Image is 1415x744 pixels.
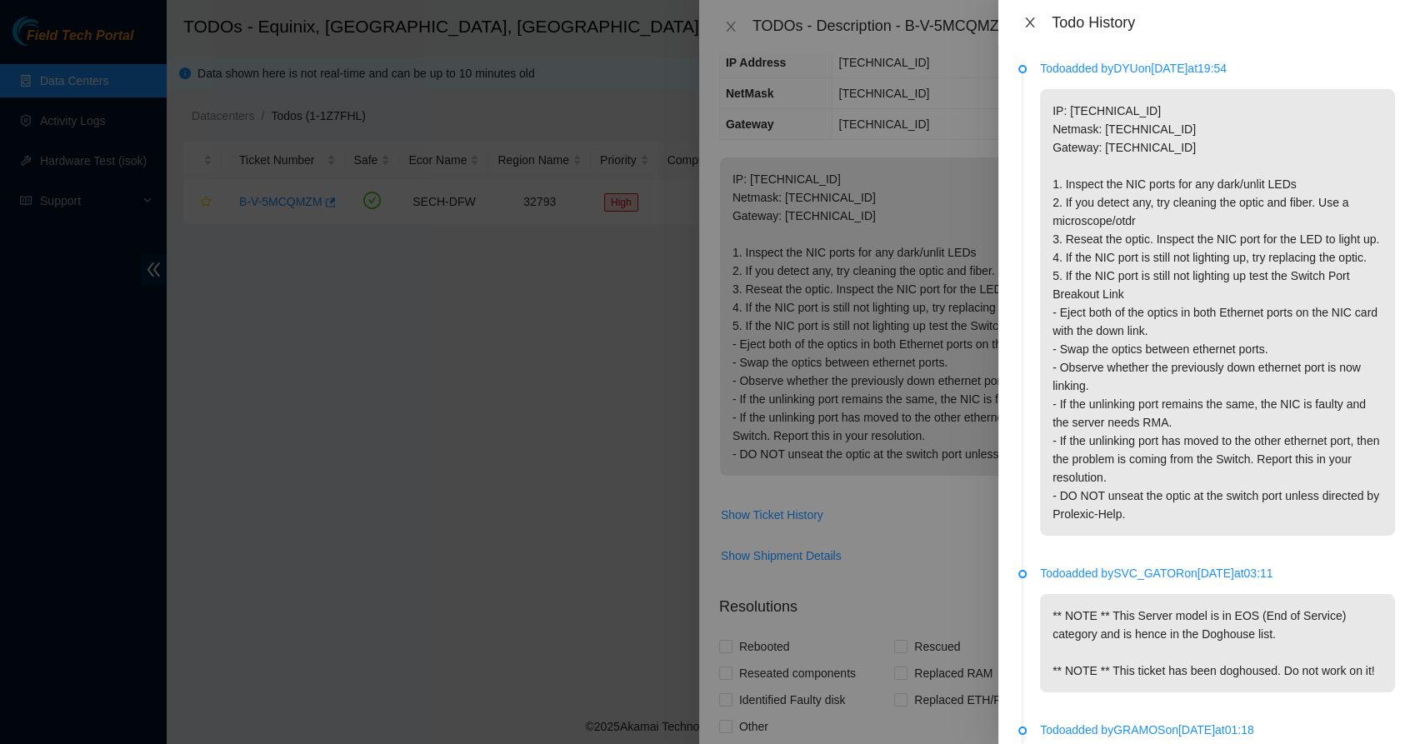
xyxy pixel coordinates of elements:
p: Todo added by GRAMOS on [DATE] at 01:18 [1040,721,1395,739]
button: Close [1018,15,1042,31]
p: IP: [TECHNICAL_ID] Netmask: [TECHNICAL_ID] Gateway: [TECHNICAL_ID] 1. Inspect the NIC ports for a... [1040,89,1395,536]
div: Todo History [1052,13,1395,32]
p: ** NOTE ** This Server model is in EOS (End of Service) category and is hence in the Doghouse lis... [1040,594,1395,692]
p: Todo added by DYU on [DATE] at 19:54 [1040,59,1395,77]
span: close [1023,16,1037,29]
p: Todo added by SVC_GATOR on [DATE] at 03:11 [1040,564,1395,582]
